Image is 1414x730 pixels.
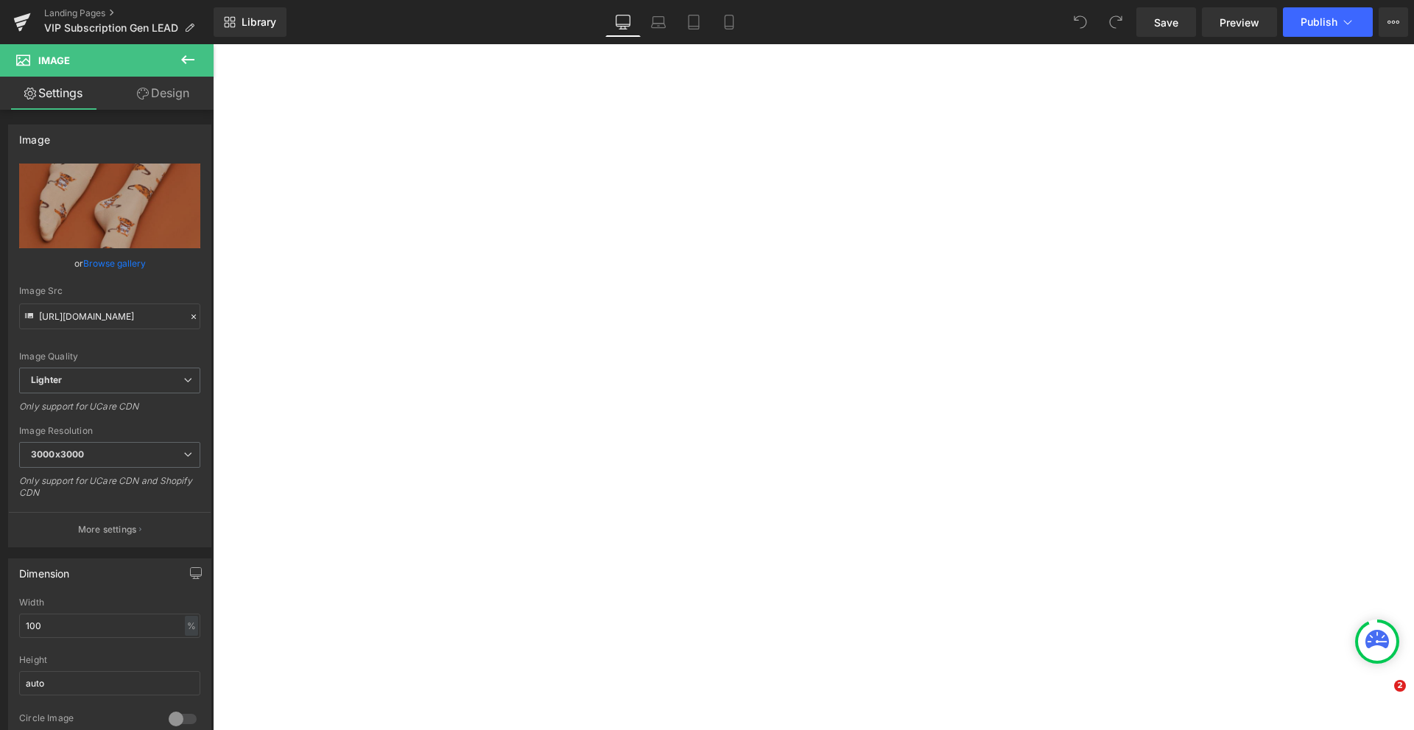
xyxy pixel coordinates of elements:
[1379,7,1408,37] button: More
[185,616,198,636] div: %
[1101,7,1130,37] button: Redo
[44,22,178,34] span: VIP Subscription Gen LEAD
[1283,7,1373,37] button: Publish
[711,7,747,37] a: Mobile
[1364,680,1399,715] iframe: Intercom live chat
[19,351,200,362] div: Image Quality
[19,426,200,436] div: Image Resolution
[19,475,200,508] div: Only support for UCare CDN and Shopify CDN
[641,7,676,37] a: Laptop
[19,712,154,728] div: Circle Image
[38,55,70,66] span: Image
[110,77,217,110] a: Design
[19,286,200,296] div: Image Src
[214,7,286,37] a: New Library
[19,401,200,422] div: Only support for UCare CDN
[19,256,200,271] div: or
[78,523,137,536] p: More settings
[19,655,200,665] div: Height
[1220,15,1259,30] span: Preview
[242,15,276,29] span: Library
[44,7,214,19] a: Landing Pages
[1202,7,1277,37] a: Preview
[19,597,200,608] div: Width
[31,374,62,385] b: Lighter
[1066,7,1095,37] button: Undo
[676,7,711,37] a: Tablet
[19,125,50,146] div: Image
[19,303,200,329] input: Link
[19,559,70,580] div: Dimension
[1394,680,1406,692] span: 2
[19,671,200,695] input: auto
[1154,15,1178,30] span: Save
[605,7,641,37] a: Desktop
[83,250,146,276] a: Browse gallery
[9,512,211,547] button: More settings
[19,614,200,638] input: auto
[31,449,84,460] b: 3000x3000
[1301,16,1337,28] span: Publish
